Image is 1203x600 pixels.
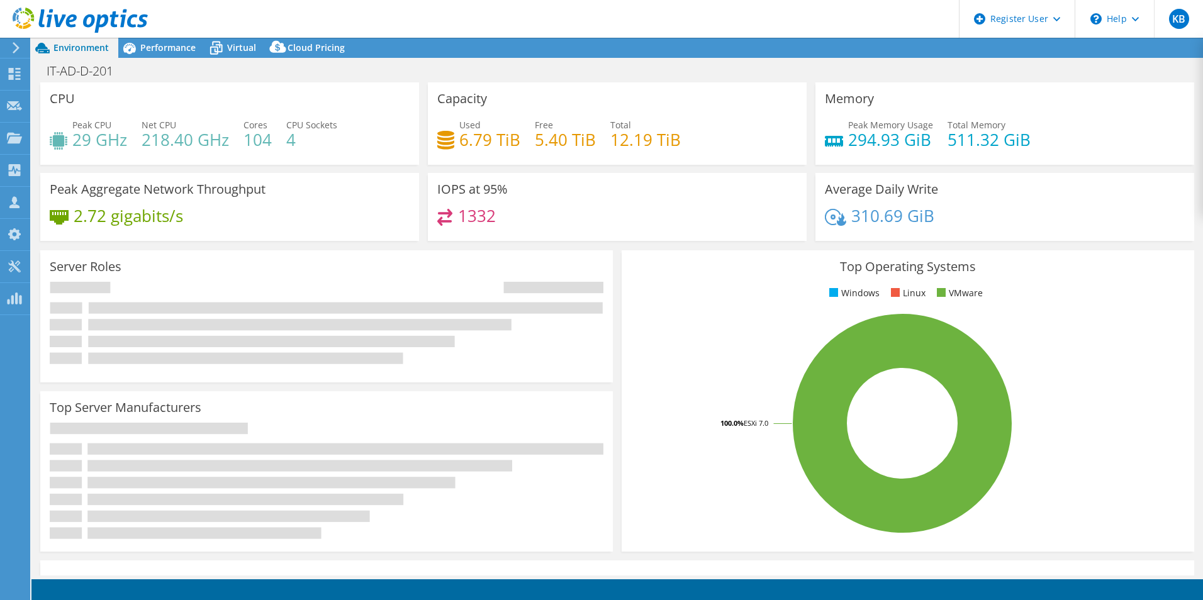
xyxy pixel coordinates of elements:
h4: 2.72 gigabits/s [74,209,183,223]
span: Virtual [227,42,256,53]
tspan: 100.0% [720,418,744,428]
h3: Top Server Manufacturers [50,401,201,414]
svg: \n [1090,13,1102,25]
span: Environment [53,42,109,53]
span: KB [1169,9,1189,29]
span: Cloud Pricing [288,42,345,53]
h3: Top Operating Systems [631,260,1185,274]
h4: 12.19 TiB [610,133,681,147]
span: Net CPU [142,119,176,131]
h1: IT-AD-D-201 [41,64,133,78]
span: CPU Sockets [286,119,337,131]
h4: 294.93 GiB [848,133,933,147]
h4: 6.79 TiB [459,133,520,147]
li: Linux [888,286,926,300]
span: Total [610,119,631,131]
h4: 218.40 GHz [142,133,229,147]
tspan: ESXi 7.0 [744,418,768,428]
h3: CPU [50,92,75,106]
h4: 29 GHz [72,133,127,147]
h3: Capacity [437,92,487,106]
h3: Average Daily Write [825,182,938,196]
h4: 1332 [458,209,496,223]
span: Total Memory [948,119,1005,131]
span: Free [535,119,553,131]
h3: Server Roles [50,260,121,274]
h4: 5.40 TiB [535,133,596,147]
span: Peak CPU [72,119,111,131]
li: Windows [826,286,880,300]
h4: 511.32 GiB [948,133,1031,147]
span: Performance [140,42,196,53]
span: Used [459,119,481,131]
h3: IOPS at 95% [437,182,508,196]
h3: Peak Aggregate Network Throughput [50,182,266,196]
h4: 310.69 GiB [851,209,934,223]
li: VMware [934,286,983,300]
h4: 4 [286,133,337,147]
span: Cores [243,119,267,131]
h3: Memory [825,92,874,106]
span: Peak Memory Usage [848,119,933,131]
h4: 104 [243,133,272,147]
